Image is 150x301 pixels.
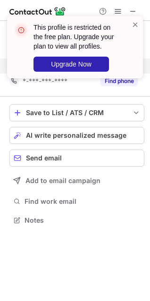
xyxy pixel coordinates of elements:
img: ContactOut v5.3.10 [9,6,66,17]
img: error [14,23,29,38]
span: Notes [25,216,141,225]
div: Save to List / ATS / CRM [26,109,128,117]
button: Add to email campaign [9,172,144,189]
span: Send email [26,154,62,162]
button: save-profile-one-click [9,104,144,121]
span: Find work email [25,197,141,206]
header: This profile is restricted on the free plan. Upgrade your plan to view all profiles. [33,23,120,51]
button: Upgrade Now [33,57,109,72]
span: AI write personalized message [26,132,126,139]
button: Send email [9,150,144,167]
button: Find work email [9,195,144,208]
button: Notes [9,214,144,227]
button: AI write personalized message [9,127,144,144]
span: Add to email campaign [25,177,100,184]
span: Upgrade Now [51,60,92,68]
